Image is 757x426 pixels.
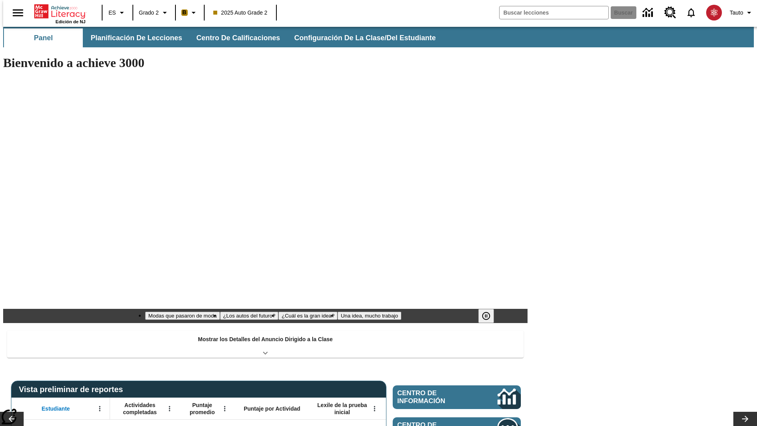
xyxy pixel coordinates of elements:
div: Subbarra de navegación [3,28,443,47]
span: Puntaje promedio [183,402,221,416]
button: Panel [4,28,83,47]
button: Diapositiva 1 Modas que pasaron de moda [145,312,220,320]
div: Pausar [478,309,502,323]
span: Edición de NJ [56,19,86,24]
button: Pausar [478,309,494,323]
a: Centro de información [393,385,521,409]
span: Grado 2 [139,9,159,17]
button: Boost El color de la clase es anaranjado claro. Cambiar el color de la clase. [178,6,201,20]
p: Mostrar los Detalles del Anuncio Dirigido a la Clase [198,335,333,344]
a: Centro de información [638,2,660,24]
span: Centro de calificaciones [196,34,280,43]
button: Grado: Grado 2, Elige un grado [136,6,173,20]
a: Portada [34,4,86,19]
button: Diapositiva 4 Una idea, mucho trabajo [337,312,401,320]
span: Actividades completadas [114,402,166,416]
span: Panel [34,34,53,43]
span: Estudiante [42,405,70,412]
button: Abrir menú [369,403,380,415]
div: Portada [34,3,86,24]
button: Abrir menú [94,403,106,415]
button: Centro de calificaciones [190,28,286,47]
span: Vista preliminar de reportes [19,385,127,394]
a: Notificaciones [681,2,701,23]
button: Escoja un nuevo avatar [701,2,727,23]
button: Lenguaje: ES, Selecciona un idioma [105,6,130,20]
span: Tauto [730,9,743,17]
button: Planificación de lecciones [84,28,188,47]
span: B [183,7,186,17]
h1: Bienvenido a achieve 3000 [3,56,528,70]
button: Diapositiva 3 ¿Cuál es la gran idea? [278,312,337,320]
span: Centro de información [397,389,471,405]
span: ES [108,9,116,17]
span: Lexile de la prueba inicial [313,402,371,416]
input: Buscar campo [500,6,608,19]
button: Diapositiva 2 ¿Los autos del futuro? [220,312,279,320]
div: Mostrar los Detalles del Anuncio Dirigido a la Clase [7,331,524,358]
button: Abrir menú [219,403,231,415]
img: avatar image [706,5,722,21]
span: Puntaje por Actividad [244,405,300,412]
span: Configuración de la clase/del estudiante [294,34,436,43]
a: Centro de recursos, Se abrirá en una pestaña nueva. [660,2,681,23]
span: Planificación de lecciones [91,34,182,43]
button: Configuración de la clase/del estudiante [288,28,442,47]
button: Abrir menú [164,403,175,415]
div: Subbarra de navegación [3,27,754,47]
span: 2025 Auto Grade 2 [213,9,268,17]
button: Perfil/Configuración [727,6,757,20]
button: Abrir el menú lateral [6,1,30,24]
button: Carrusel de lecciones, seguir [733,412,757,426]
